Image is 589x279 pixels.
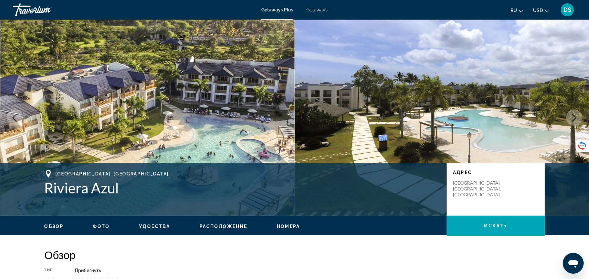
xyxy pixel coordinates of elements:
button: Next image [566,109,582,126]
button: Change language [511,6,523,15]
button: Фото [93,223,110,229]
button: User Menu [559,3,576,17]
button: Обзор [44,223,64,229]
button: Расположение [199,223,247,229]
a: Travorium [13,1,78,18]
span: искать [484,223,507,228]
h2: Обзор [44,248,545,261]
div: Тип [44,268,59,273]
p: Адрес [453,170,538,175]
p: [GEOGRAPHIC_DATA] [GEOGRAPHIC_DATA], [GEOGRAPHIC_DATA] [453,180,506,198]
button: Номера [277,223,300,229]
span: ru [511,8,517,13]
button: Previous image [7,109,23,126]
iframe: Кнопка запуска окна обмена сообщениями [563,253,584,274]
div: Прибегнуть [75,268,545,273]
button: Change currency [533,6,549,15]
a: Getaways [306,7,328,12]
button: искать [447,216,545,236]
button: Удобства [139,223,170,229]
span: DS [563,7,571,13]
a: Getaways Plus [261,7,293,12]
h1: Riviera Azul [44,179,440,196]
span: USD [533,8,543,13]
span: [GEOGRAPHIC_DATA], [GEOGRAPHIC_DATA] [56,171,169,176]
